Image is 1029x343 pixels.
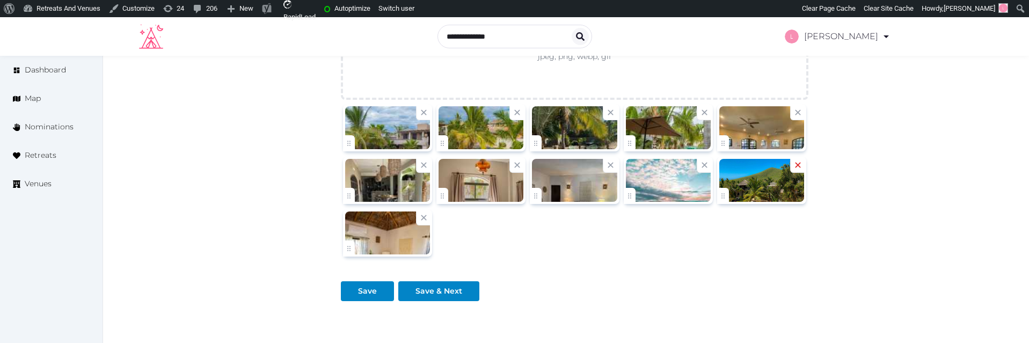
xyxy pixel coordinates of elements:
[864,4,914,12] span: Clear Site Cache
[25,93,41,104] span: Map
[341,281,394,301] button: Save
[358,286,377,297] div: Save
[25,150,56,161] span: Retreats
[488,51,661,62] p: jpeg, png, webp, gif
[802,4,856,12] span: Clear Page Cache
[398,281,479,301] button: Save & Next
[25,178,52,189] span: Venues
[415,286,462,297] div: Save & Next
[25,121,74,133] span: Nominations
[25,64,66,76] span: Dashboard
[944,4,995,12] span: [PERSON_NAME]
[785,21,891,52] a: [PERSON_NAME]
